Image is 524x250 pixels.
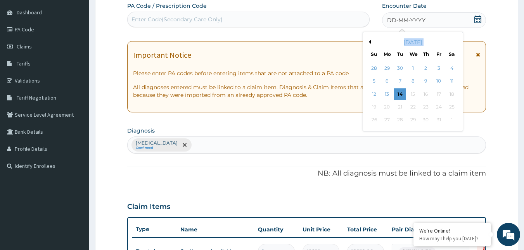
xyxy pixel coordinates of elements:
[420,114,432,126] div: Not available Thursday, October 30th, 2025
[367,40,371,44] button: Previous Month
[423,51,429,57] div: Th
[381,101,393,113] div: Not available Monday, October 20th, 2025
[419,235,485,242] p: How may I help you today?
[343,222,388,237] th: Total Price
[133,51,191,59] h1: Important Notice
[133,69,481,77] p: Please enter PA codes before entering items that are not attached to a PA code
[299,222,343,237] th: Unit Price
[127,203,170,211] h3: Claim Items
[446,62,458,74] div: Choose Saturday, October 4th, 2025
[381,76,393,87] div: Choose Monday, October 6th, 2025
[17,43,32,50] span: Claims
[446,114,458,126] div: Not available Saturday, November 1st, 2025
[368,76,380,87] div: Choose Sunday, October 5th, 2025
[446,76,458,87] div: Choose Saturday, October 11th, 2025
[394,88,406,100] div: Choose Tuesday, October 14th, 2025
[397,51,403,57] div: Tu
[436,51,442,57] div: Fr
[17,94,56,101] span: Tariff Negotiation
[388,222,473,237] th: Pair Diagnosis
[420,88,432,100] div: Not available Thursday, October 16th, 2025
[136,140,178,146] p: [MEDICAL_DATA]
[433,62,444,74] div: Choose Friday, October 3rd, 2025
[449,51,455,57] div: Sa
[368,88,380,100] div: Choose Sunday, October 12th, 2025
[420,76,432,87] div: Choose Thursday, October 9th, 2025
[394,62,406,74] div: Choose Tuesday, September 30th, 2025
[127,127,155,134] label: Diagnosis
[473,222,512,237] th: Actions
[371,51,377,57] div: Su
[127,169,486,179] p: NB: All diagnosis must be linked to a claim item
[133,83,481,99] p: All diagnoses entered must be linked to a claim item. Diagnosis & Claim Items that are visible bu...
[381,114,393,126] div: Not available Monday, October 27th, 2025
[4,167,148,194] textarea: Type your message and hit 'Enter'
[382,2,427,10] label: Encounter Date
[387,16,425,24] span: DD-MM-YYYY
[381,62,393,74] div: Choose Monday, September 29th, 2025
[407,76,419,87] div: Choose Wednesday, October 8th, 2025
[381,88,393,100] div: Choose Monday, October 13th, 2025
[433,101,444,113] div: Not available Friday, October 24th, 2025
[420,101,432,113] div: Not available Thursday, October 23rd, 2025
[181,141,188,148] span: remove selection option
[446,101,458,113] div: Not available Saturday, October 25th, 2025
[368,62,458,127] div: month 2025-10
[407,62,419,74] div: Choose Wednesday, October 1st, 2025
[410,51,416,57] div: We
[176,222,254,237] th: Name
[136,146,178,150] small: Confirmed
[14,39,31,58] img: d_794563401_company_1708531726252_794563401
[446,88,458,100] div: Not available Saturday, October 18th, 2025
[366,38,460,46] div: [DATE]
[407,101,419,113] div: Not available Wednesday, October 22nd, 2025
[394,76,406,87] div: Choose Tuesday, October 7th, 2025
[433,114,444,126] div: Not available Friday, October 31st, 2025
[394,114,406,126] div: Not available Tuesday, October 28th, 2025
[420,62,432,74] div: Choose Thursday, October 2nd, 2025
[394,101,406,113] div: Not available Tuesday, October 21st, 2025
[17,9,42,16] span: Dashboard
[407,88,419,100] div: Not available Wednesday, October 15th, 2025
[45,75,107,153] span: We're online!
[384,51,390,57] div: Mo
[132,222,176,236] th: Type
[40,43,130,53] div: Chat with us now
[17,60,31,67] span: Tariffs
[368,101,380,113] div: Not available Sunday, October 19th, 2025
[419,227,485,234] div: We're Online!
[368,62,380,74] div: Choose Sunday, September 28th, 2025
[368,114,380,126] div: Not available Sunday, October 26th, 2025
[131,16,223,23] div: Enter Code(Secondary Care Only)
[433,88,444,100] div: Not available Friday, October 17th, 2025
[407,114,419,126] div: Not available Wednesday, October 29th, 2025
[127,4,146,22] div: Minimize live chat window
[433,76,444,87] div: Choose Friday, October 10th, 2025
[127,2,207,10] label: PA Code / Prescription Code
[254,222,299,237] th: Quantity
